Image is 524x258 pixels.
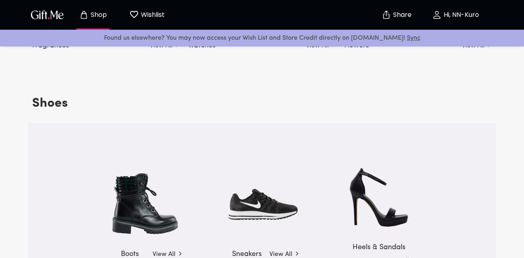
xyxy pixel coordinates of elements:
p: Shop [89,12,107,18]
h3: Shoes [32,93,68,114]
a: Flowers [344,30,492,49]
a: Watches [188,30,336,49]
button: GiftMe Logo [29,10,66,20]
p: Wishlist [139,10,165,20]
a: Heels & Sandals [341,232,416,251]
p: Hi, NN-Kuro [442,12,479,18]
a: Boots [108,239,183,258]
a: Sneakers [224,239,300,258]
img: boots.png [108,163,183,245]
img: secure [381,10,391,20]
h5: Heels & Sandals [353,240,406,253]
button: Share [383,1,411,29]
a: Sync [407,35,420,41]
img: GiftMe Logo [29,9,65,20]
a: Fragrances [32,30,180,49]
button: Hi, NN-Kuro [416,2,496,28]
img: sneakers.png [224,163,300,245]
p: Share [391,12,412,18]
button: Store page [71,2,115,28]
p: Found us elsewhere? You may now access your Wish List and Store Credit directly on [DOMAIN_NAME]! [6,33,518,43]
img: heels.png [341,156,416,238]
button: Wishlist page [125,2,169,28]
